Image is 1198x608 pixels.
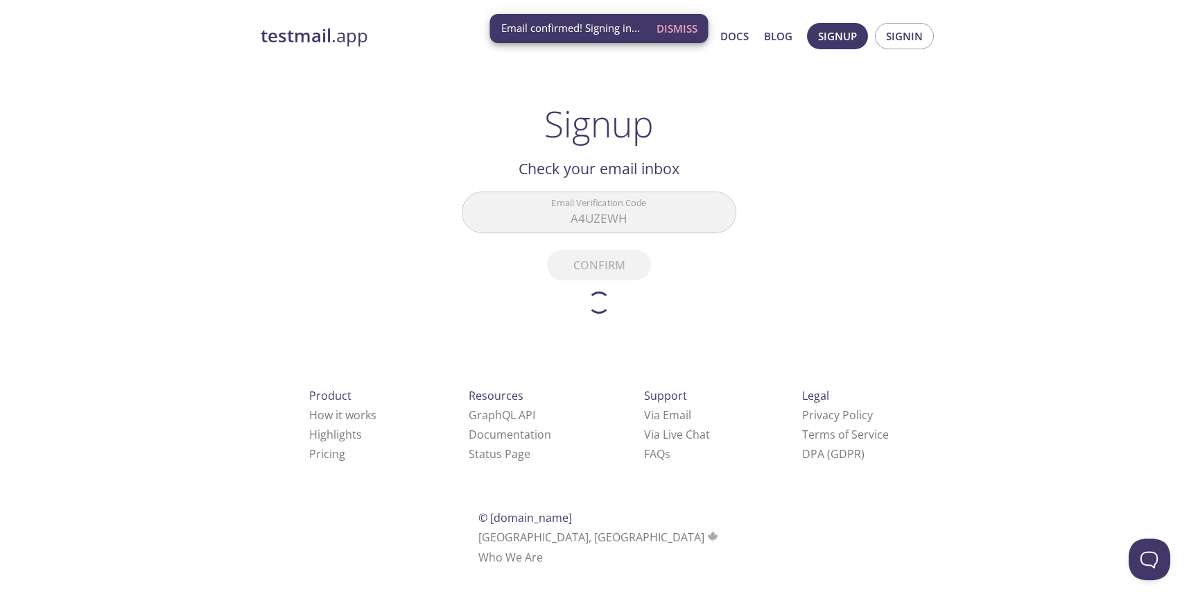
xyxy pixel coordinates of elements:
a: DPA (GDPR) [802,446,865,462]
h1: Signup [544,103,654,144]
a: Highlights [309,427,362,442]
span: Dismiss [657,19,697,37]
span: Legal [802,388,829,403]
a: Via Email [644,407,691,423]
a: How it works [309,407,376,423]
span: Product [309,388,351,403]
button: Dismiss [651,15,703,42]
span: Signin [886,27,923,45]
a: Documentation [469,427,551,442]
button: Signup [807,23,868,49]
span: Email confirmed! Signing in... [501,21,640,35]
a: Pricing [309,446,345,462]
a: testmail.app [261,24,587,48]
a: Privacy Policy [802,407,873,423]
h2: Check your email inbox [462,157,736,180]
iframe: Help Scout Beacon - Open [1129,539,1170,580]
span: Signup [818,27,857,45]
span: [GEOGRAPHIC_DATA], [GEOGRAPHIC_DATA] [478,530,720,545]
button: Signin [875,23,934,49]
a: Blog [764,27,792,45]
span: © [DOMAIN_NAME] [478,510,572,525]
a: Who We Are [478,550,543,565]
span: s [665,446,670,462]
a: Status Page [469,446,530,462]
a: FAQ [644,446,670,462]
span: Resources [469,388,523,403]
a: GraphQL API [469,407,535,423]
a: Docs [720,27,749,45]
a: Via Live Chat [644,427,710,442]
span: Support [644,388,687,403]
a: Terms of Service [802,427,889,442]
strong: testmail [261,24,331,48]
